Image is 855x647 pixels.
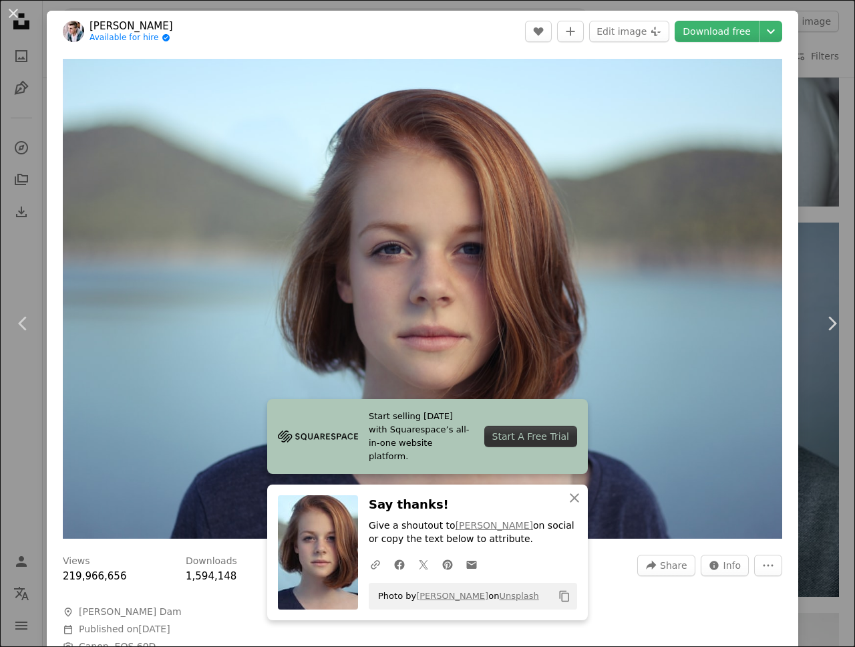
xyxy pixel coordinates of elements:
a: Start selling [DATE] with Squarespace’s all-in-one website platform.Start A Free Trial [267,399,588,474]
img: Go to Christopher Campbell's profile [63,21,84,42]
button: Stats about this image [701,555,749,576]
a: [PERSON_NAME] [456,521,533,531]
a: Download free [675,21,759,42]
a: Share over email [460,551,484,577]
span: 219,966,656 [63,570,126,582]
a: [PERSON_NAME] [90,19,173,33]
a: Share on Facebook [387,551,411,577]
img: shallow focus photography of woman outdoor during day [63,59,782,539]
button: Share this image [637,555,695,576]
p: Give a shoutout to on social or copy the text below to attribute. [369,520,577,547]
button: More Actions [754,555,782,576]
button: Edit image [589,21,669,42]
a: Next [808,259,855,388]
time: August 5, 2015 at 10:04:04 AM GMT+2 [138,624,170,634]
h3: Downloads [186,555,237,568]
a: Share on Pinterest [436,551,460,577]
span: Start selling [DATE] with Squarespace’s all-in-one website platform. [369,410,474,463]
button: Zoom in on this image [63,59,782,539]
a: Unsplash [499,591,538,601]
a: Available for hire [90,33,173,43]
span: Photo by on [371,586,539,607]
img: file-1705255347840-230a6ab5bca9image [278,426,358,446]
span: Share [660,555,687,575]
a: [PERSON_NAME] [416,591,488,601]
button: Choose download size [759,21,782,42]
div: Start A Free Trial [484,426,577,447]
button: Copy to clipboard [553,585,576,608]
h3: Say thanks! [369,495,577,515]
span: 1,594,148 [186,570,236,582]
span: Info [723,555,741,575]
button: Add to Collection [557,21,584,42]
h3: Views [63,555,90,568]
span: Published on [79,624,170,634]
span: [PERSON_NAME] Dam [79,606,182,619]
a: Share on Twitter [411,551,436,577]
button: Like [525,21,552,42]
